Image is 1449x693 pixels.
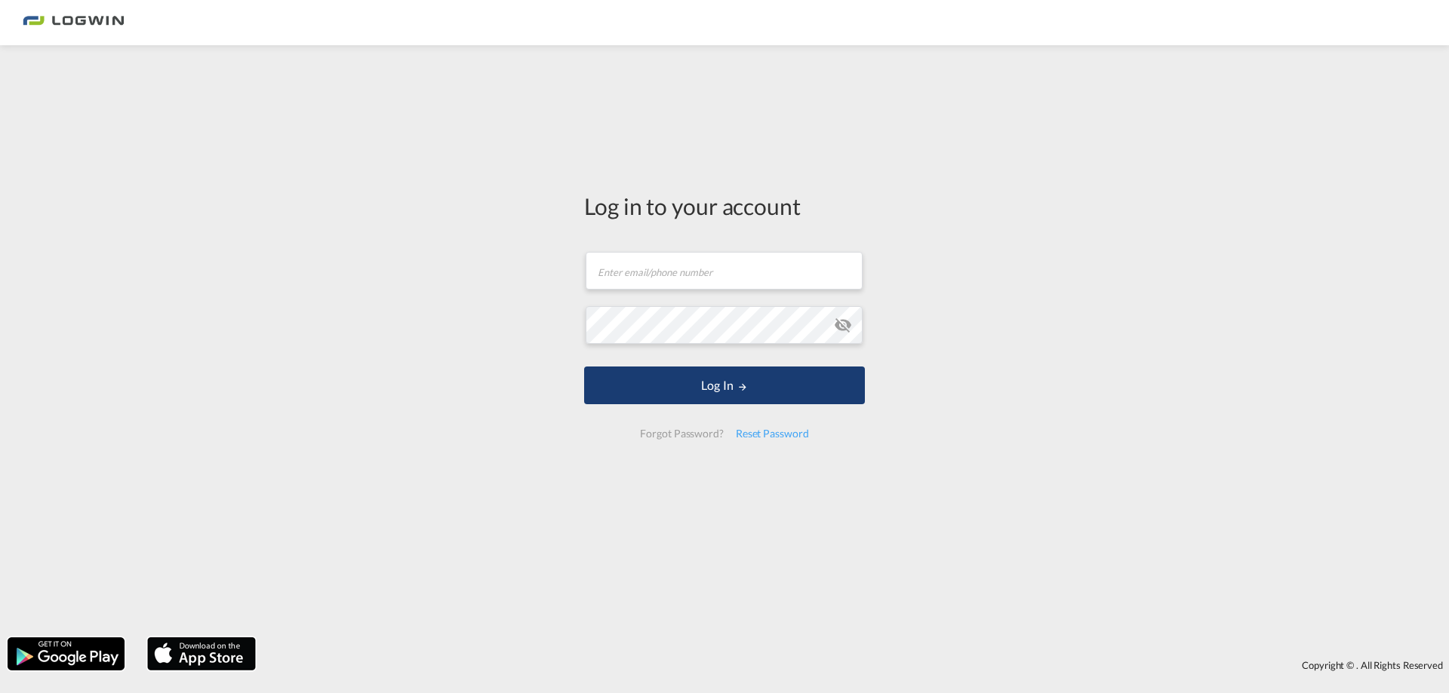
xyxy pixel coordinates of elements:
img: bc73a0e0d8c111efacd525e4c8ad7d32.png [23,6,125,40]
md-icon: icon-eye-off [834,316,852,334]
div: Log in to your account [584,190,865,222]
input: Enter email/phone number [586,252,863,290]
button: LOGIN [584,366,865,404]
div: Forgot Password? [634,420,729,447]
img: google.png [6,636,126,672]
img: apple.png [146,636,257,672]
div: Reset Password [730,420,815,447]
div: Copyright © . All Rights Reserved [263,652,1449,678]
